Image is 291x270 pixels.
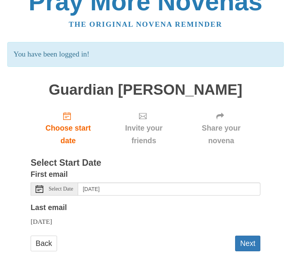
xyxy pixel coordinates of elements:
span: Choose start date [38,122,98,147]
label: Last email [31,201,67,214]
a: The original novena reminder [69,20,222,28]
span: [DATE] [31,218,52,225]
p: You have been logged in! [7,42,283,67]
h3: Select Start Date [31,158,260,168]
label: First email [31,168,68,181]
a: Back [31,236,57,251]
span: Invite your friends [113,122,174,147]
div: Click "Next" to confirm your start date first. [106,105,182,151]
span: Select Date [49,186,73,192]
button: Next [235,236,260,251]
h1: Guardian [PERSON_NAME] [31,82,260,98]
a: Choose start date [31,105,106,151]
div: Click "Next" to confirm your start date first. [182,105,260,151]
span: Share your novena [190,122,253,147]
